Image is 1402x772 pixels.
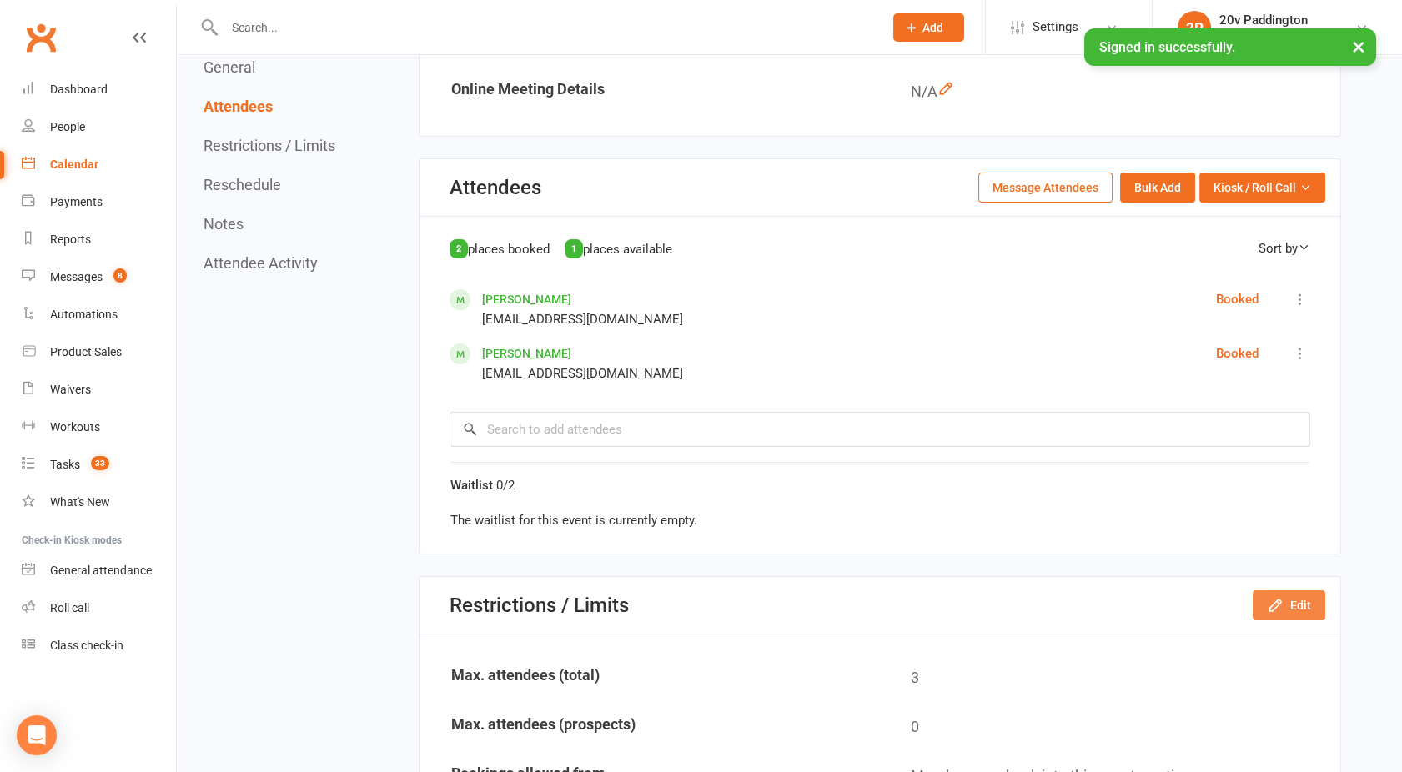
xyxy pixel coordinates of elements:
[1259,238,1310,258] div: Sort by
[450,594,629,617] div: Restrictions / Limits
[1199,173,1325,203] button: Kiosk / Roll Call
[204,215,244,233] button: Notes
[22,296,176,333] a: Automations
[893,13,964,42] button: Add
[1033,8,1078,46] span: Settings
[17,715,57,755] div: Open Intercom Messenger
[113,268,127,283] span: 8
[22,552,176,589] a: General attendance kiosk mode
[450,510,1309,530] div: The waitlist for this event is currently empty.
[219,16,872,39] input: Search...
[22,446,176,484] a: Tasks 33
[1099,39,1235,55] span: Signed in successfully.
[50,564,152,577] div: General attendance
[204,137,335,154] button: Restrictions / Limits
[50,458,80,471] div: Tasks
[22,221,176,258] a: Reports
[204,254,318,272] button: Attendee Activity
[1253,590,1325,620] button: Edit
[50,233,91,246] div: Reports
[1120,173,1195,203] button: Bulk Add
[50,308,118,321] div: Automations
[22,409,176,446] a: Workouts
[450,176,541,199] div: Attendees
[22,108,176,146] a: People
[978,173,1113,203] button: Message Attendees
[50,601,89,614] div: Roll call
[50,120,85,133] div: People
[91,456,109,470] span: 33
[50,639,123,652] div: Class check-in
[22,589,176,627] a: Roll call
[421,654,879,702] td: Max. attendees (total)
[468,242,550,257] span: places booked
[1178,11,1211,44] div: 2P
[22,71,176,108] a: Dashboard
[421,68,879,116] td: Online Meeting Details
[1214,178,1296,197] span: Kiosk / Roll Call
[204,98,273,115] button: Attendees
[22,146,176,183] a: Calendar
[1216,289,1259,309] div: Booked
[482,309,683,329] div: [EMAIL_ADDRESS][DOMAIN_NAME]
[22,183,176,221] a: Payments
[22,333,176,371] a: Product Sales
[204,176,281,193] button: Reschedule
[1216,343,1259,363] div: Booked
[881,654,1339,702] td: 3
[922,21,943,34] span: Add
[482,363,683,383] div: [EMAIL_ADDRESS][DOMAIN_NAME]
[450,472,1309,499] div: Waitlist
[565,239,583,258] div: 1
[50,83,108,96] div: Dashboard
[482,293,571,306] a: [PERSON_NAME]
[482,347,571,360] a: [PERSON_NAME]
[50,158,98,171] div: Calendar
[50,420,100,434] div: Workouts
[22,484,176,521] a: What's New
[421,704,879,751] td: Max. attendees (prospects)
[1219,28,1308,43] div: 20v Paddington
[50,495,110,509] div: What's New
[496,478,515,493] span: 0/2
[1219,13,1308,28] div: 20v Paddington
[50,270,103,283] div: Messages
[583,242,672,257] span: places available
[50,195,103,208] div: Payments
[20,17,62,58] a: Clubworx
[50,383,91,396] div: Waivers
[450,412,1310,447] input: Search to add attendees
[50,345,122,358] div: Product Sales
[450,239,468,258] div: 2
[911,80,1327,104] div: N/A
[22,627,176,664] a: Class kiosk mode
[22,258,176,296] a: Messages 8
[1344,28,1374,64] button: ×
[881,704,1339,751] td: 0
[22,371,176,409] a: Waivers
